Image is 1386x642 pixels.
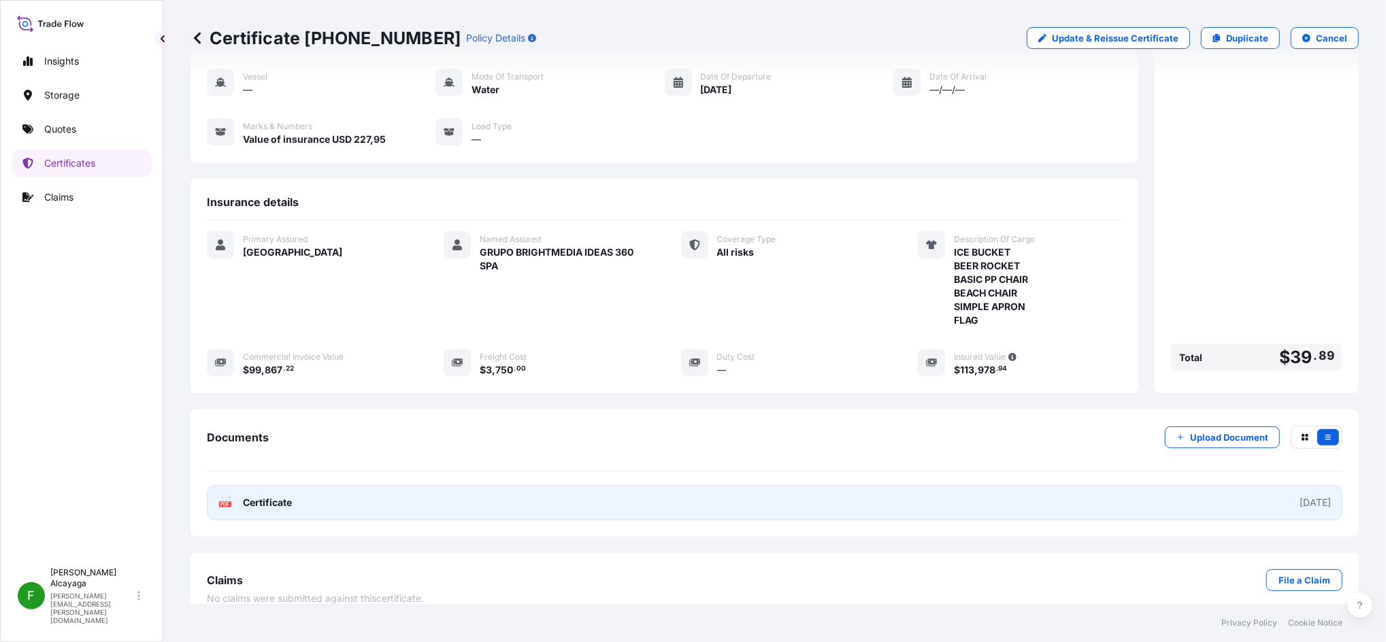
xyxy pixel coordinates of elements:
a: Certificates [12,150,152,177]
span: 99 [249,365,261,375]
span: $ [1279,349,1290,366]
span: Total [1179,351,1202,365]
span: . [996,367,998,371]
span: Date of Arrival [929,71,987,82]
button: Cancel [1291,27,1359,49]
span: Claims [207,573,243,587]
span: Value of insurance USD 227,95 [243,133,386,146]
p: Certificate [PHONE_NUMBER] [191,27,461,49]
span: GRUPO BRIGHTMEDIA IDEAS 360 SPA [480,246,648,273]
span: $ [480,365,486,375]
span: 89 [1319,352,1334,360]
span: — [472,133,481,146]
span: Coverage Type [717,234,776,245]
span: Documents [207,430,269,444]
span: Named Assured [480,234,541,245]
span: Description Of Cargo [954,234,1035,245]
span: 94 [999,367,1008,371]
text: PDF [221,502,230,507]
p: Update & Reissue Certificate [1052,31,1178,45]
p: Duplicate [1226,31,1268,45]
span: , [974,365,978,375]
span: 39 [1290,349,1312,366]
span: Insurance details [207,195,299,209]
span: — [717,363,727,377]
p: Storage [44,88,80,102]
span: . [514,367,516,371]
p: Quotes [44,122,76,136]
span: All risks [717,246,755,259]
span: Vessel [243,71,267,82]
span: , [492,365,495,375]
a: File a Claim [1266,569,1342,591]
span: . [1314,352,1318,360]
a: Cookie Notice [1288,618,1342,628]
span: Marks & Numbers [243,121,312,132]
span: 978 [978,365,995,375]
span: Primary Assured [243,234,308,245]
p: [PERSON_NAME][EMAIL_ADDRESS][PERSON_NAME][DOMAIN_NAME] [50,592,135,624]
p: Upload Document [1190,430,1268,444]
a: Insights [12,48,152,75]
a: Storage [12,82,152,109]
span: . [283,367,285,371]
a: PDFCertificate[DATE] [207,485,1342,520]
p: File a Claim [1278,573,1330,587]
a: Update & Reissue Certificate [1027,27,1190,49]
p: Certificates [44,156,95,170]
span: Insured Value [954,352,1006,362]
span: No claims were submitted against this certificate . [207,592,424,605]
span: , [261,365,265,375]
span: [DATE] [701,83,732,97]
span: ICE BUCKET BEER ROCKET BASIC PP CHAIR BEACH CHAIR SIMPLE APRON FLAG [954,246,1028,327]
span: —/—/— [929,83,965,97]
p: [PERSON_NAME] Alcayaga [50,567,135,589]
span: [GEOGRAPHIC_DATA] [243,246,342,259]
a: Quotes [12,116,152,143]
span: Freight Cost [480,352,527,362]
span: 3 [486,365,492,375]
span: 00 [516,367,526,371]
span: Certificate [243,496,292,509]
span: Load Type [472,121,512,132]
p: Insights [44,54,79,68]
button: Upload Document [1165,426,1280,448]
span: Commercial Invoice Value [243,352,344,362]
span: 22 [286,367,294,371]
p: Policy Details [466,31,525,45]
span: $ [954,365,960,375]
span: Duty Cost [717,352,755,362]
span: 750 [495,365,513,375]
div: [DATE] [1300,496,1331,509]
span: 867 [265,365,282,375]
a: Duplicate [1201,27,1280,49]
span: — [243,83,252,97]
span: 113 [960,365,974,375]
a: Claims [12,184,152,211]
a: Privacy Policy [1221,618,1277,628]
span: Date of Departure [701,71,772,82]
span: Mode of Transport [472,71,544,82]
span: F [28,589,35,603]
p: Claims [44,190,73,204]
span: $ [243,365,249,375]
p: Cancel [1316,31,1347,45]
span: Water [472,83,499,97]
